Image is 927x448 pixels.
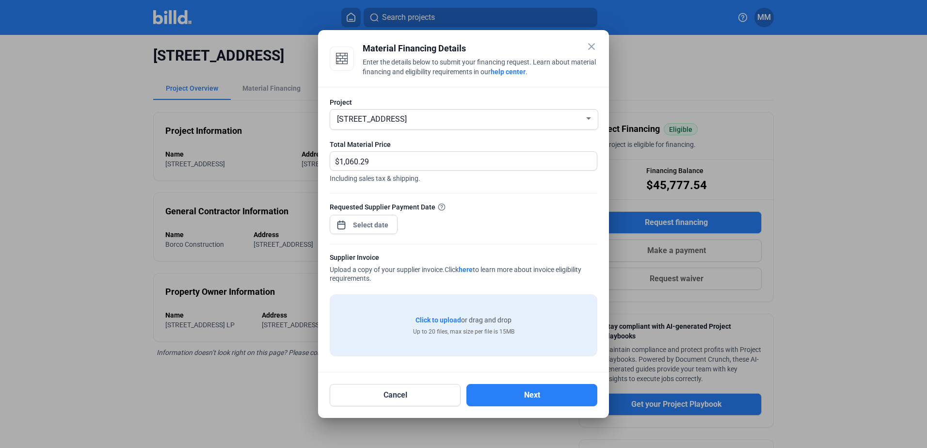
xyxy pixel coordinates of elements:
[363,42,597,55] div: Material Financing Details
[330,97,597,107] div: Project
[459,266,473,273] a: here
[330,266,581,282] span: Click to learn more about invoice eligibility requirements.
[336,215,346,225] button: Open calendar
[466,384,597,406] button: Next
[330,140,597,149] div: Total Material Price
[330,253,597,285] div: Upload a copy of your supplier invoice.
[461,315,511,325] span: or drag and drop
[416,316,461,324] span: Click to upload
[363,57,597,79] div: Enter the details below to submit your financing request. Learn about material financing and elig...
[330,152,339,168] span: $
[330,384,461,406] button: Cancel
[339,152,586,171] input: 0.00
[330,253,597,265] div: Supplier Invoice
[413,327,514,336] div: Up to 20 files, max size per file is 15MB
[337,114,407,124] span: [STREET_ADDRESS]
[526,68,527,76] span: .
[491,68,526,76] a: help center
[586,41,597,52] mat-icon: close
[350,219,392,231] input: Select date
[330,202,597,212] div: Requested Supplier Payment Date
[330,171,597,183] span: Including sales tax & shipping.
